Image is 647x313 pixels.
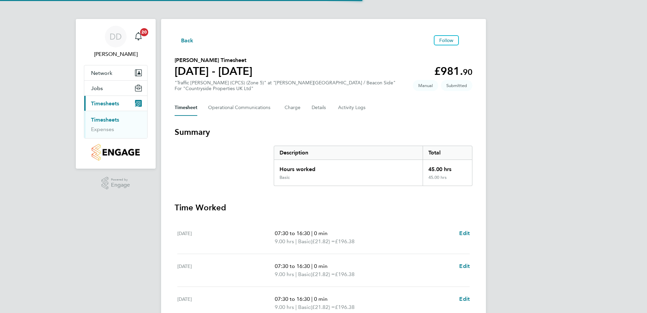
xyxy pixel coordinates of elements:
[177,229,275,246] div: [DATE]
[102,177,130,190] a: Powered byEngage
[314,230,328,236] span: 0 min
[175,127,472,138] h3: Summary
[175,100,197,116] button: Timesheet
[140,28,148,36] span: 20
[275,238,294,245] span: 9.00 hrs
[84,50,148,58] span: David Dodd
[335,271,355,277] span: £196.38
[84,144,148,161] a: Go to home page
[311,304,335,310] span: (£21.82) =
[459,262,470,270] a: Edit
[434,35,459,45] button: Follow
[311,263,313,269] span: |
[423,146,472,160] div: Total
[175,36,194,44] button: Back
[91,126,114,132] a: Expenses
[463,67,472,77] span: 90
[434,65,472,78] app-decimal: £981.
[459,263,470,269] span: Edit
[175,202,472,213] h3: Time Worked
[459,295,470,303] a: Edit
[439,37,453,43] span: Follow
[423,160,472,175] div: 45.00 hrs
[275,296,310,302] span: 07:30 to 16:30
[274,146,423,160] div: Description
[275,304,294,310] span: 9.00 hrs
[175,80,396,91] div: "Traffic [PERSON_NAME] (CPCS) (Zone 5)" at "[PERSON_NAME][GEOGRAPHIC_DATA] / Beacon Side"
[311,271,335,277] span: (£21.82) =
[275,263,310,269] span: 07:30 to 16:30
[91,85,103,91] span: Jobs
[175,64,252,78] h1: [DATE] - [DATE]
[91,70,112,76] span: Network
[295,304,297,310] span: |
[84,111,147,138] div: Timesheets
[298,270,311,278] span: Basic
[111,177,130,183] span: Powered by
[295,271,297,277] span: |
[280,175,290,180] div: Basic
[275,230,310,236] span: 07:30 to 16:30
[459,230,470,236] span: Edit
[338,100,366,116] button: Activity Logs
[298,303,311,311] span: Basic
[84,65,147,80] button: Network
[295,238,297,245] span: |
[132,26,145,47] a: 20
[314,263,328,269] span: 0 min
[314,296,328,302] span: 0 min
[110,32,122,41] span: DD
[84,81,147,96] button: Jobs
[275,271,294,277] span: 9.00 hrs
[91,117,119,123] a: Timesheets
[76,19,156,169] nav: Main navigation
[335,304,355,310] span: £196.38
[91,100,119,107] span: Timesheets
[111,182,130,188] span: Engage
[462,39,472,42] button: Timesheets Menu
[84,96,147,111] button: Timesheets
[311,230,313,236] span: |
[298,237,311,246] span: Basic
[441,80,472,91] span: This timesheet is Submitted.
[177,295,275,311] div: [DATE]
[175,56,252,64] h2: [PERSON_NAME] Timesheet
[312,100,327,116] button: Details
[311,296,313,302] span: |
[413,80,438,91] span: This timesheet was manually created.
[459,296,470,302] span: Edit
[84,26,148,58] a: DD[PERSON_NAME]
[177,262,275,278] div: [DATE]
[311,238,335,245] span: (£21.82) =
[274,160,423,175] div: Hours worked
[274,146,472,186] div: Summary
[208,100,274,116] button: Operational Communications
[423,175,472,186] div: 45.00 hrs
[175,86,396,91] div: For "Countryside Properties UK Ltd"
[335,238,355,245] span: £196.38
[92,144,139,161] img: countryside-properties-logo-retina.png
[181,37,194,45] span: Back
[459,229,470,237] a: Edit
[285,100,301,116] button: Charge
